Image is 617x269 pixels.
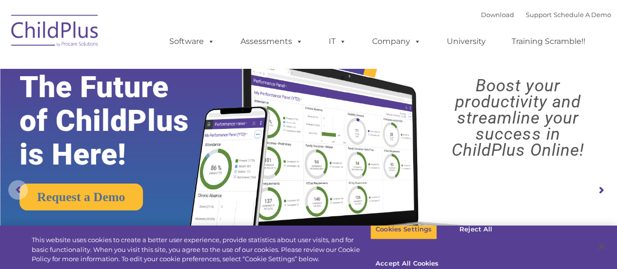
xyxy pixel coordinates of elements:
a: Request a Demo [20,184,143,210]
a: Assessments [231,32,313,51]
a: IT [319,32,356,51]
button: Reject All [445,219,506,240]
div: This website uses cookies to create a better user experience, provide statistics about user visit... [32,235,370,264]
button: Close [591,236,612,257]
img: ChildPlus by Procare Solutions [6,8,104,57]
a: Training Scramble!! [502,32,595,51]
a: University [437,32,496,51]
rs-layer: The Future of ChildPlus is Here! [20,70,217,171]
rs-layer: Boost your productivity and streamline your success in ChildPlus Online! [426,78,609,158]
span: Phone number [136,104,177,112]
a: Support [526,11,552,19]
a: Download [481,11,514,19]
button: Cookies Settings [370,219,437,240]
span: Last name [136,64,165,72]
a: Company [362,32,431,51]
font: | [481,11,611,19]
a: Software [159,32,224,51]
a: Schedule A Demo [554,11,611,19]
